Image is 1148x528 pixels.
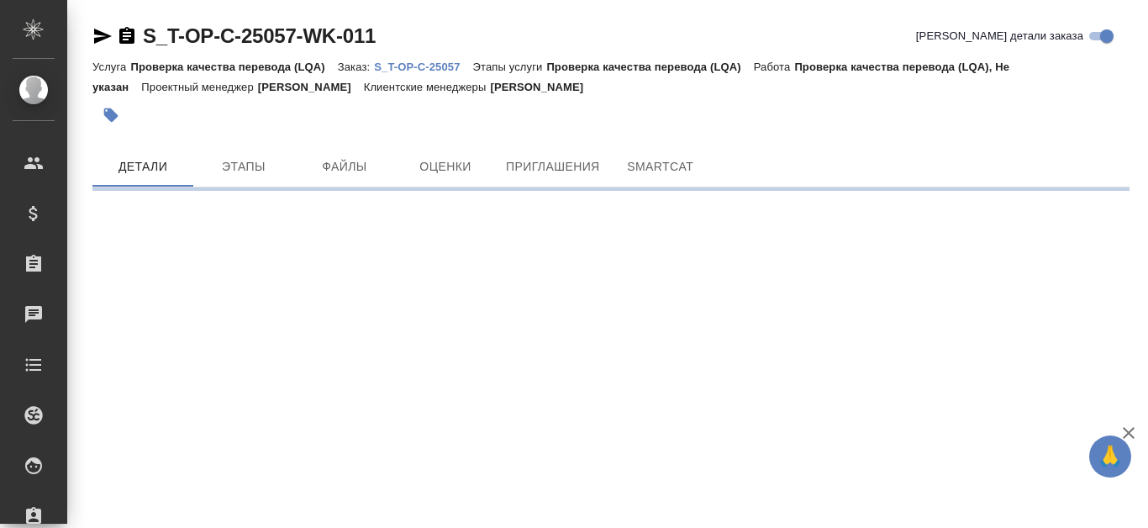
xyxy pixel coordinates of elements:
[374,59,472,73] a: S_T-OP-C-25057
[338,61,374,73] p: Заказ:
[92,61,130,73] p: Услуга
[103,156,183,177] span: Детали
[374,61,472,73] p: S_T-OP-C-25057
[490,81,596,93] p: [PERSON_NAME]
[141,81,257,93] p: Проектный менеджер
[304,156,385,177] span: Файлы
[1089,436,1131,478] button: 🙏
[203,156,284,177] span: Этапы
[405,156,486,177] span: Оценки
[117,26,137,46] button: Скопировать ссылку
[916,28,1083,45] span: [PERSON_NAME] детали заказа
[754,61,795,73] p: Работа
[143,24,376,47] a: S_T-OP-C-25057-WK-011
[258,81,364,93] p: [PERSON_NAME]
[546,61,753,73] p: Проверка качества перевода (LQA)
[92,97,129,134] button: Добавить тэг
[130,61,337,73] p: Проверка качества перевода (LQA)
[506,156,600,177] span: Приглашения
[620,156,701,177] span: SmartCat
[92,26,113,46] button: Скопировать ссылку для ЯМессенджера
[1096,439,1124,474] span: 🙏
[364,81,491,93] p: Клиентские менеджеры
[473,61,547,73] p: Этапы услуги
